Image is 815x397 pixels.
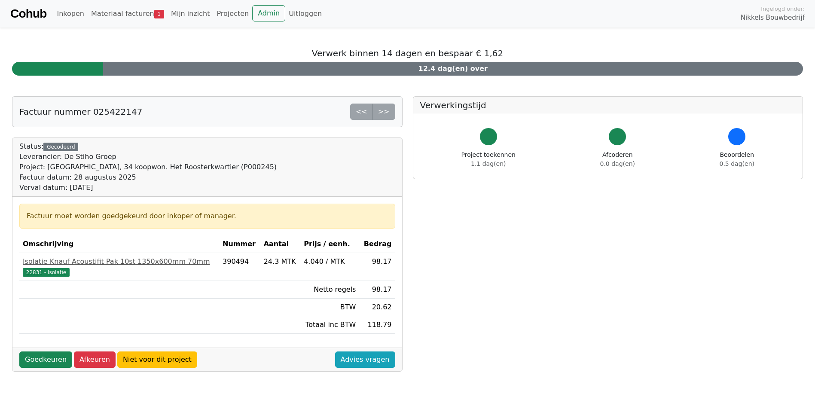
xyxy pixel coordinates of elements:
td: BTW [300,299,359,316]
div: Gecodeerd [43,143,78,151]
div: Leverancier: De Stiho Groep [19,152,277,162]
a: Afkeuren [74,351,116,368]
div: Factuur moet worden goedgekeurd door inkoper of manager. [27,211,388,221]
div: Project: [GEOGRAPHIC_DATA], 34 koopwon. Het Roosterkwartier (P000245) [19,162,277,172]
span: 0.5 dag(en) [720,160,754,167]
th: Nummer [219,235,260,253]
td: 390494 [219,253,260,281]
span: 0.0 dag(en) [600,160,635,167]
a: Uitloggen [285,5,325,22]
td: 98.17 [359,281,395,299]
span: Ingelogd onder: [761,5,805,13]
div: Project toekennen [461,150,516,168]
span: 22831 - Isolatie [23,268,70,277]
div: 12.4 dag(en) over [103,62,803,76]
a: Inkopen [53,5,87,22]
a: Materiaal facturen1 [88,5,168,22]
th: Aantal [260,235,300,253]
div: Verval datum: [DATE] [19,183,277,193]
div: Status: [19,141,277,193]
span: 1 [154,10,164,18]
div: Afcoderen [600,150,635,168]
td: Totaal inc BTW [300,316,359,334]
span: 1.1 dag(en) [471,160,506,167]
div: 4.040 / MTK [304,257,356,267]
td: 98.17 [359,253,395,281]
div: 24.3 MTK [264,257,297,267]
div: Factuur datum: 28 augustus 2025 [19,172,277,183]
td: Netto regels [300,281,359,299]
a: Cohub [10,3,46,24]
h5: Factuur nummer 025422147 [19,107,142,117]
h5: Verwerkingstijd [420,100,796,110]
a: Admin [252,5,285,21]
h5: Verwerk binnen 14 dagen en bespaar € 1,62 [12,48,803,58]
div: Beoordelen [720,150,754,168]
a: Goedkeuren [19,351,72,368]
a: Advies vragen [335,351,395,368]
a: Projecten [213,5,252,22]
th: Bedrag [359,235,395,253]
td: 20.62 [359,299,395,316]
a: Niet voor dit project [117,351,197,368]
th: Omschrijving [19,235,219,253]
a: Isolatie Knauf Acoustifit Pak 10st 1350x600mm 70mm22831 - Isolatie [23,257,216,277]
td: 118.79 [359,316,395,334]
div: Isolatie Knauf Acoustifit Pak 10st 1350x600mm 70mm [23,257,216,267]
span: Nikkels Bouwbedrijf [741,13,805,23]
th: Prijs / eenh. [300,235,359,253]
a: Mijn inzicht [168,5,214,22]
